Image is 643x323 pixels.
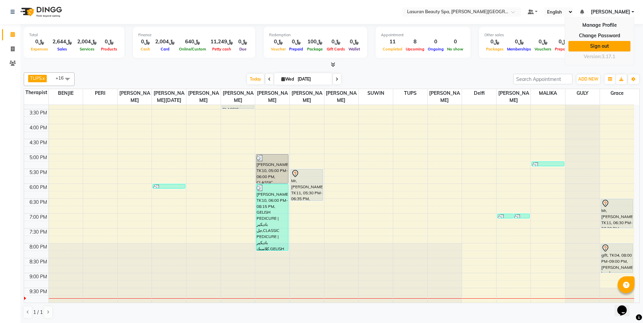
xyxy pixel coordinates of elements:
[159,47,171,51] span: Card
[347,38,362,46] div: ﷼0
[152,89,186,105] span: [PERSON_NAME][DATE]
[153,38,177,46] div: ﷼2,004
[56,75,69,81] span: +16
[445,47,465,51] span: No show
[28,229,48,236] div: 7:30 PM
[56,47,69,51] span: Sales
[347,47,362,51] span: Wallet
[290,89,324,105] span: [PERSON_NAME]
[83,89,117,98] span: PERI
[33,309,43,316] span: 1 / 1
[568,20,630,30] a: Manage Profile
[462,89,496,98] span: Delfi
[498,214,513,218] div: [PERSON_NAME], TK16, 07:00 PM-07:01 PM, [PERSON_NAME] Shave | حلاقة الذقن
[28,154,48,161] div: 5:00 PM
[28,184,48,191] div: 6:00 PM
[404,47,426,51] span: Upcoming
[118,89,152,105] span: [PERSON_NAME]
[238,47,248,51] span: Due
[17,2,64,21] img: logo
[138,38,153,46] div: ﷼0
[505,38,533,46] div: ﷼0
[291,169,323,200] div: Mr,[PERSON_NAME], TK11, 05:30 PM-06:35 PM, RITUAL BRIGHT BLUE ROCK | حمام الأحجار الزرقاء
[28,139,48,146] div: 4:30 PM
[186,89,221,105] span: [PERSON_NAME]
[287,38,305,46] div: ﷼0
[601,244,633,273] div: gift, TK04, 08:00 PM-09:00 PM, [PERSON_NAME] | جلسة [PERSON_NAME]
[256,154,288,183] div: [PERSON_NAME], TK10, 05:00 PM-06:00 PM, CLASSIC COMBO M&P | كومبو كلاسيك (باديكير+مانكير)
[393,89,427,98] span: TUPS
[296,74,329,84] input: 2025-09-03
[359,89,393,98] span: SUWIN
[532,162,564,166] div: [PERSON_NAME], TK13, 05:15 PM-05:16 PM, BLOW DRY SHORT | تجفيف الشعر القصير
[247,74,264,84] span: Today
[28,109,48,116] div: 3:30 PM
[325,47,347,51] span: Gift Cards
[404,38,426,46] div: 8
[531,89,565,98] span: MALIKA
[236,38,250,46] div: ﷼0
[78,47,96,51] span: Services
[29,38,50,46] div: ﷼0
[600,89,634,98] span: Grace
[615,296,636,316] iframe: chat widget
[29,47,50,51] span: Expenses
[324,89,359,105] span: [PERSON_NAME]
[153,184,185,188] div: Renad al shehri, TK14, 06:00 PM-06:01 PM, BLOW DRY SHORT | تجفيف الشعر القصير
[305,38,325,46] div: ﷼100
[269,47,287,51] span: Voucher
[568,52,630,62] div: Version:3.17.1
[255,89,289,105] span: [PERSON_NAME]
[426,47,445,51] span: Ongoing
[553,47,572,51] span: Prepaids
[533,47,553,51] span: Vouchers
[305,47,324,51] span: Package
[426,38,445,46] div: 0
[28,273,48,280] div: 9:00 PM
[445,38,465,46] div: 0
[381,32,465,38] div: Appointment
[24,89,48,96] div: Therapist
[280,77,296,82] span: Wed
[28,169,48,176] div: 5:30 PM
[514,214,529,218] div: [PERSON_NAME], TK16, 07:00 PM-07:01 PM, NAILS CLASSIC PEDICURE | باديكير كلاسيك
[513,74,572,84] input: Search Appointment
[28,258,48,265] div: 8:30 PM
[28,243,48,251] div: 8:00 PM
[568,41,630,51] a: Sign out
[591,8,630,16] span: [PERSON_NAME]
[210,47,233,51] span: Petty cash
[381,38,404,46] div: 11
[565,89,600,98] span: GULY
[99,38,119,46] div: ﷼0
[139,47,152,51] span: Cash
[29,32,119,38] div: Total
[49,89,83,98] span: BENJIE
[221,89,255,105] span: [PERSON_NAME]
[484,47,505,51] span: Packages
[484,38,505,46] div: ﷼0
[28,199,48,206] div: 6:30 PM
[28,214,48,221] div: 7:00 PM
[28,288,48,295] div: 9:30 PM
[256,184,288,250] div: [PERSON_NAME], TK10, 06:00 PM-08:15 PM, GELISH PEDICURE | باديكير جل,CLASSIC PEDICURE | باديكير ك...
[177,47,208,51] span: Online/Custom
[568,30,630,41] a: Change Password
[484,32,594,38] div: Other sales
[287,47,305,51] span: Prepaid
[30,76,42,81] span: TUPS
[42,76,45,81] a: x
[50,38,75,46] div: ﷼2,644
[99,47,119,51] span: Products
[177,38,208,46] div: ﷼640
[208,38,236,46] div: ﷼11,249
[381,47,404,51] span: Completed
[601,199,633,228] div: Mr,[PERSON_NAME], TK11, 06:30 PM-07:30 PM, [PERSON_NAME] | جلسة [PERSON_NAME]
[75,38,99,46] div: ﷼2,004
[577,74,600,84] button: ADD NEW
[325,38,347,46] div: ﷼0
[269,38,287,46] div: ﷼0
[578,77,598,82] span: ADD NEW
[138,32,250,38] div: Finance
[428,89,462,105] span: [PERSON_NAME]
